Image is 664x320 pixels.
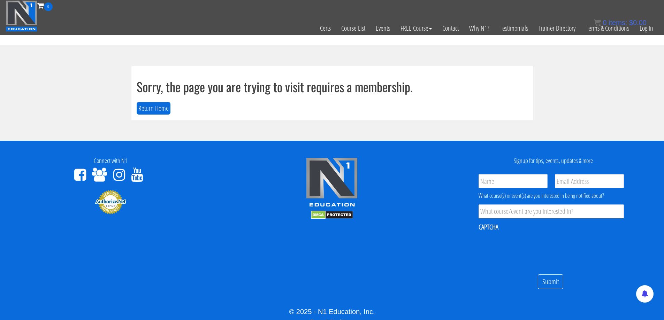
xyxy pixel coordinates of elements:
[311,211,353,219] img: DMCA.com Protection Status
[533,11,581,45] a: Trainer Directory
[37,1,53,10] a: 0
[479,236,585,263] iframe: reCAPTCHA
[555,174,624,188] input: Email Address
[137,80,528,94] h1: Sorry, the page you are trying to visit requires a membership.
[5,306,659,317] div: © 2025 - N1 Education, Inc.
[437,11,464,45] a: Contact
[538,274,563,289] input: Submit
[336,11,371,45] a: Course List
[629,19,633,26] span: $
[448,157,659,164] h4: Signup for tips, events, updates & more
[306,157,358,209] img: n1-edu-logo
[634,11,658,45] a: Log In
[479,204,624,218] input: What course/event are you interested in?
[464,11,495,45] a: Why N1?
[479,192,624,200] div: What course(s) or event(s) are you interested in being notified about?
[495,11,533,45] a: Testimonials
[479,223,498,232] label: CAPTCHA
[44,2,53,11] span: 0
[6,0,37,32] img: n1-education
[137,102,170,115] button: Return Home
[315,11,336,45] a: Certs
[609,19,627,26] span: items:
[629,19,647,26] bdi: 0.00
[95,189,126,214] img: Authorize.Net Merchant - Click to Verify
[395,11,437,45] a: FREE Course
[581,11,634,45] a: Terms & Conditions
[5,157,216,164] h4: Connect with N1
[479,174,548,188] input: Name
[371,11,395,45] a: Events
[603,19,606,26] span: 0
[594,19,601,26] img: icon11.png
[594,19,647,26] a: 0 items: $0.00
